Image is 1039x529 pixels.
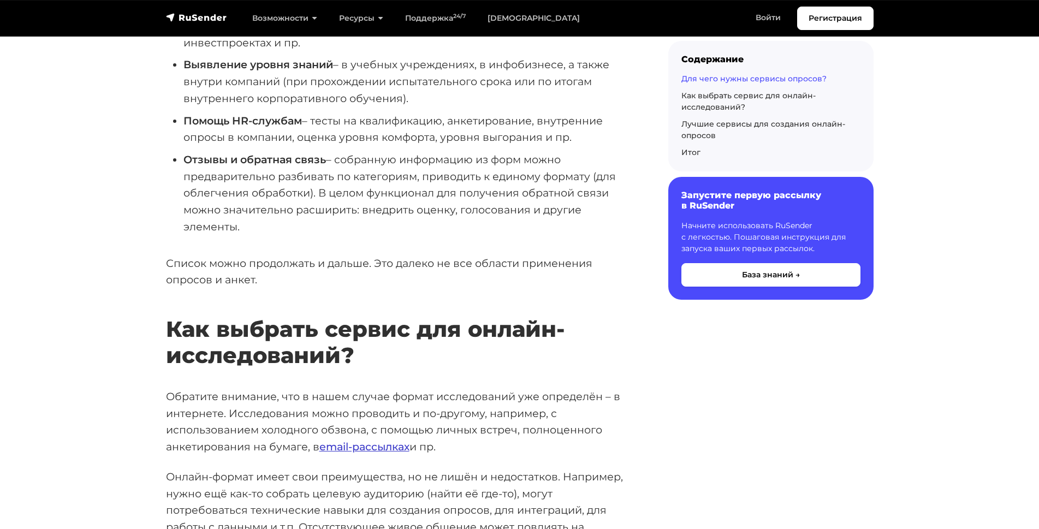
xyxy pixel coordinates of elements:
[797,7,874,30] a: Регистрация
[319,440,409,453] a: email-рассылках
[183,58,333,71] strong: Выявление уровня знаний
[241,7,328,29] a: Возможности
[681,74,827,84] a: Для чего нужны сервисы опросов?
[183,151,633,235] li: – собранную информацию из форм можно предварительно разбивать по категориям, приводить к единому ...
[394,7,477,29] a: Поддержка24/7
[183,114,302,127] strong: Помощь HR-службам
[183,153,326,166] strong: Отзывы и обратная связь
[745,7,792,29] a: Войти
[668,177,874,299] a: Запустите первую рассылку в RuSender Начните использовать RuSender с легкостью. Пошаговая инструк...
[166,284,633,368] h2: Как выбрать сервис для онлайн-исследований?
[166,388,633,455] p: Обратите внимание, что в нашем случае формат исследований уже определён – в интернете. Исследован...
[681,190,860,211] h6: Запустите первую рассылку в RuSender
[453,13,466,20] sup: 24/7
[166,255,633,288] p: Список можно продолжать и дальше. Это далеко не все области применения опросов и анкет.
[681,147,700,157] a: Итог
[477,7,591,29] a: [DEMOGRAPHIC_DATA]
[166,12,227,23] img: RuSender
[681,54,860,64] div: Содержание
[681,119,845,140] a: Лучшие сервисы для создания онлайн-опросов
[328,7,394,29] a: Ресурсы
[681,91,816,112] a: Как выбрать сервис для онлайн-исследований?
[183,112,633,146] li: – тесты на квалификацию, анкетирование, внутренние опросы в компании, оценка уровня комфорта, уро...
[183,56,633,106] li: – в учебных учреждениях, в инфобизнесе, а также внутри компаний (при прохождении испытательного с...
[681,220,860,254] p: Начните использовать RuSender с легкостью. Пошаговая инструкция для запуска ваших первых рассылок.
[681,263,860,287] button: База знаний →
